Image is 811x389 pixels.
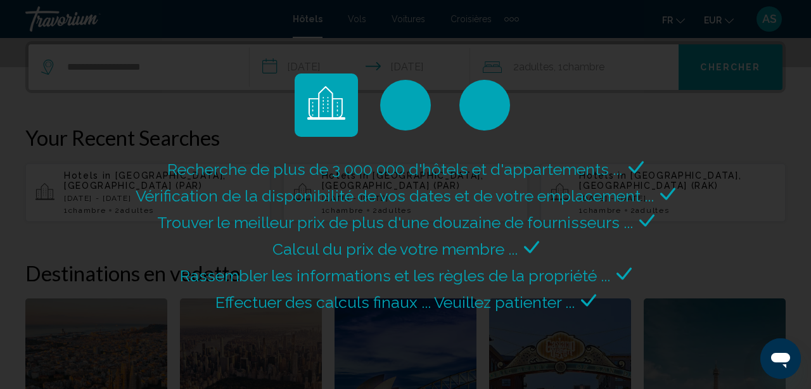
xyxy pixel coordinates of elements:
span: Trouver le meilleur prix de plus d'une douzaine de fournisseurs ... [157,213,633,232]
span: Rassembler les informations et les règles de la propriété ... [180,266,610,285]
span: Vérification de la disponibilité de vos dates et de votre emplacement ... [136,186,654,205]
iframe: Bouton de lancement de la fenêtre de messagerie [760,338,801,379]
span: Calcul du prix de votre membre ... [272,239,518,258]
span: Recherche de plus de 3 000 000 d'hôtels et d'appartements ... [167,160,622,179]
span: Effectuer des calculs finaux ... Veuillez patienter ... [215,293,575,312]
